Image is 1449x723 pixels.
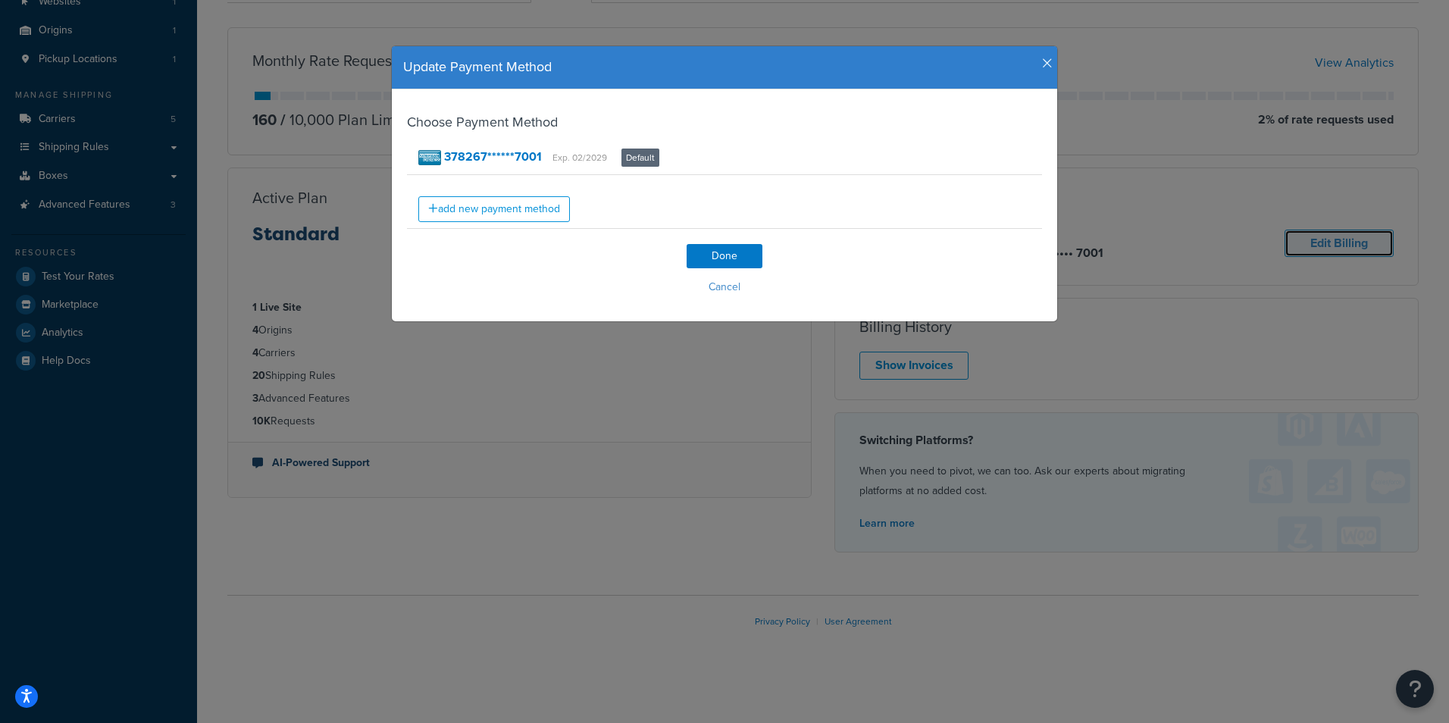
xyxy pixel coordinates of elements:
[418,150,441,165] img: american_express.png
[621,149,659,167] span: Default
[687,244,762,268] input: Done
[418,196,570,222] a: add new payment method
[407,276,1042,299] button: Cancel
[403,58,1046,77] h4: Update Payment Method
[552,151,607,164] small: Exp. 02/2029
[407,112,1042,133] h4: Choose Payment Method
